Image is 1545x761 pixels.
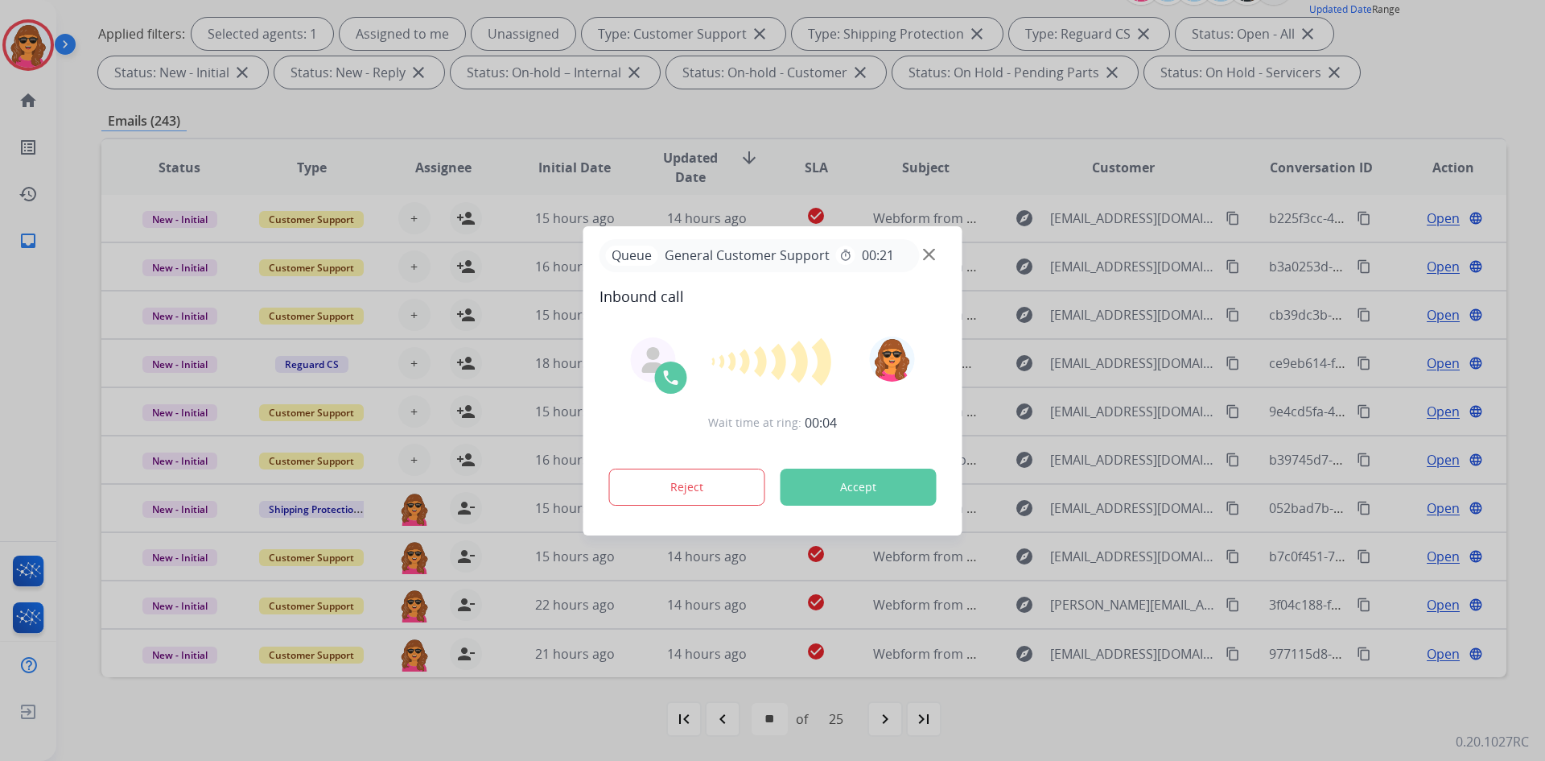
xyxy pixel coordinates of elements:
span: Inbound call [599,285,946,308]
img: close-button [923,248,935,260]
span: 00:21 [862,246,894,265]
img: call-icon [661,368,681,387]
span: General Customer Support [658,246,836,265]
button: Reject [609,469,765,506]
img: avatar [869,337,914,382]
span: Wait time at ring: [708,415,801,431]
p: 0.20.1027RC [1456,732,1529,751]
span: 00:04 [805,413,837,432]
mat-icon: timer [839,249,852,262]
button: Accept [781,469,937,506]
p: Queue [606,246,658,266]
img: agent-avatar [641,347,666,373]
